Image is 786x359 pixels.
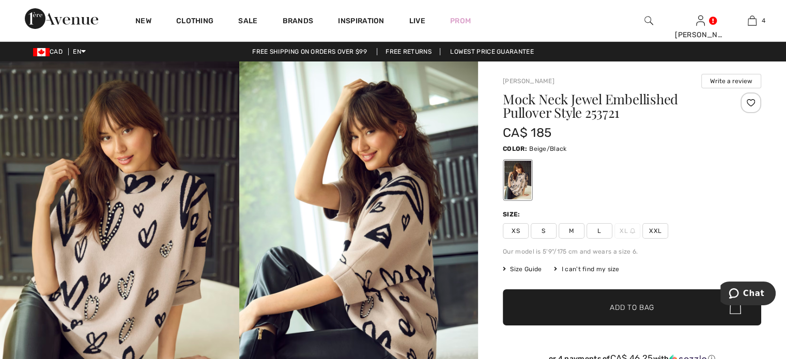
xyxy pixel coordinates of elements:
[630,228,635,233] img: ring-m.svg
[748,14,757,27] img: My Bag
[503,77,554,85] a: [PERSON_NAME]
[503,223,529,239] span: XS
[238,17,257,27] a: Sale
[503,92,718,119] h1: Mock Neck Jewel Embellished Pullover Style 253721
[503,126,551,140] span: CA$ 185
[244,48,375,55] a: Free shipping on orders over $99
[377,48,440,55] a: Free Returns
[135,17,151,27] a: New
[503,210,522,219] div: Size:
[642,223,668,239] span: XXL
[283,17,314,27] a: Brands
[73,48,86,55] span: EN
[610,302,654,313] span: Add to Bag
[33,48,50,56] img: Canadian Dollar
[503,247,761,256] div: Our model is 5'9"/175 cm and wears a size 6.
[730,301,741,314] img: Bag.svg
[25,8,98,29] img: 1ère Avenue
[587,223,612,239] span: L
[701,74,761,88] button: Write a review
[554,264,619,274] div: I can't find my size
[559,223,584,239] span: M
[644,14,653,27] img: search the website
[696,15,705,25] a: Sign In
[503,145,527,152] span: Color:
[450,15,471,26] a: Prom
[503,264,542,274] span: Size Guide
[503,289,761,325] button: Add to Bag
[504,161,531,199] div: Beige/Black
[442,48,542,55] a: Lowest Price Guarantee
[696,14,705,27] img: My Info
[531,223,557,239] span: S
[762,16,765,25] span: 4
[529,145,566,152] span: Beige/Black
[33,48,67,55] span: CAD
[720,282,776,307] iframe: Opens a widget where you can chat to one of our agents
[409,15,425,26] a: Live
[727,14,777,27] a: 4
[338,17,384,27] span: Inspiration
[614,223,640,239] span: XL
[176,17,213,27] a: Clothing
[675,29,726,40] div: [PERSON_NAME]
